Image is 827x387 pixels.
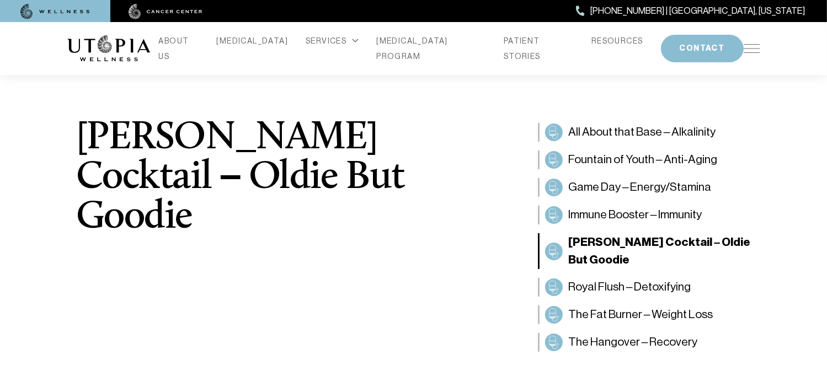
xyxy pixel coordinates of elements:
[376,33,486,64] a: [MEDICAL_DATA] PROGRAM
[504,33,574,64] a: PATIENT STORIES
[538,178,760,197] a: Game Day – Energy/StaminaGame Day – Energy/Stamina
[547,153,561,166] img: Fountain of Youth – Anti-Aging
[538,278,760,297] a: Royal Flush – DetoxifyingRoyal Flush – Detoxifying
[744,44,760,53] img: icon-hamburger
[538,123,760,142] a: All About that Base – AlkalinityAll About that Base – Alkalinity
[568,179,712,196] span: Game Day – Energy/Stamina
[591,33,643,49] a: RESOURCES
[547,336,561,349] img: The Hangover – Recovery
[568,151,718,169] span: Fountain of Youth – Anti-Aging
[76,119,516,238] h1: [PERSON_NAME] Cocktail – Oldie But Goodie
[547,181,561,194] img: Game Day – Energy/Stamina
[568,206,702,224] span: Immune Booster – Immunity
[568,306,713,324] span: The Fat Burner – Weight Loss
[159,33,199,64] a: ABOUT US
[547,208,561,222] img: Immune Booster – Immunity
[590,4,805,18] span: [PHONE_NUMBER] | [GEOGRAPHIC_DATA], [US_STATE]
[568,334,698,351] span: The Hangover – Recovery
[547,245,561,258] img: Myer’s Cocktail – Oldie But Goodie
[568,278,691,296] span: Royal Flush – Detoxifying
[547,281,561,294] img: Royal Flush – Detoxifying
[538,333,760,352] a: The Hangover – RecoveryThe Hangover – Recovery
[568,234,755,268] span: [PERSON_NAME] Cocktail – Oldie But Goodie
[538,233,760,269] a: Myer’s Cocktail – Oldie But Goodie[PERSON_NAME] Cocktail – Oldie But Goodie
[538,305,760,324] a: The Fat Burner – Weight LossThe Fat Burner – Weight Loss
[20,4,90,19] img: wellness
[568,123,716,141] span: All About that Base – Alkalinity
[217,33,289,49] a: [MEDICAL_DATA]
[306,33,359,49] div: SERVICES
[538,150,760,169] a: Fountain of Youth – Anti-AgingFountain of Youth – Anti-Aging
[538,206,760,224] a: Immune Booster – ImmunityImmune Booster – Immunity
[129,4,202,19] img: cancer center
[547,126,561,139] img: All About that Base – Alkalinity
[576,4,805,18] a: [PHONE_NUMBER] | [GEOGRAPHIC_DATA], [US_STATE]
[661,35,744,62] button: CONTACT
[547,308,561,321] img: The Fat Burner – Weight Loss
[67,35,150,62] img: logo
